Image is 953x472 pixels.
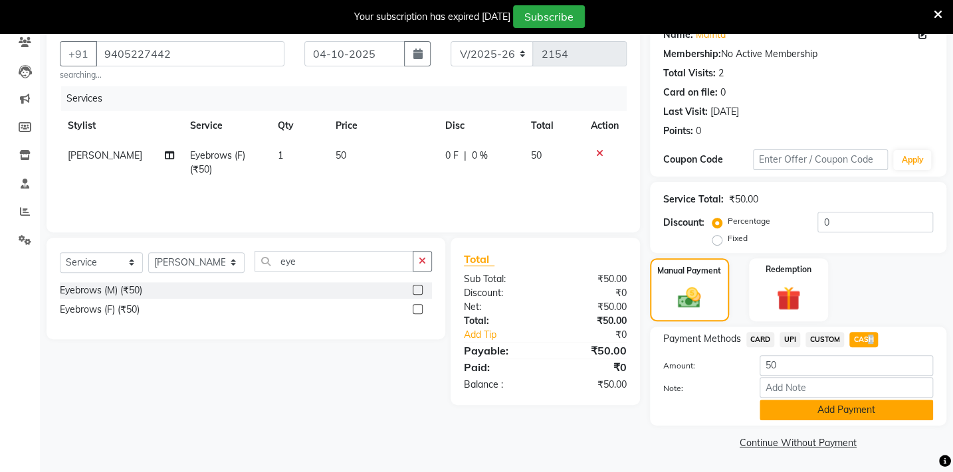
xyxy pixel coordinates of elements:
input: Amount [760,355,933,376]
span: Total [464,252,494,266]
div: ₹50.00 [545,272,636,286]
span: 50 [531,149,542,161]
div: Paid: [454,359,545,375]
button: Add Payment [760,400,933,420]
span: Payment Methods [663,332,741,346]
label: Redemption [766,264,811,275]
small: searching... [60,69,284,81]
a: Continue Without Payment [653,436,944,450]
img: _gift.svg [769,283,808,313]
div: 0 [696,124,701,138]
div: Membership: [663,47,721,61]
label: Amount: [653,360,750,372]
div: Sub Total: [454,272,545,286]
div: ₹0 [545,359,636,375]
th: Qty [270,111,328,141]
div: ₹50.00 [729,193,758,206]
th: Total [523,111,583,141]
span: CARD [746,332,775,347]
div: Name: [663,28,693,42]
div: Balance : [454,378,545,392]
div: Service Total: [663,193,724,206]
div: Coupon Code [663,153,753,167]
a: Mamta [696,28,726,42]
div: Total: [454,314,545,328]
div: ₹50.00 [545,378,636,392]
button: Subscribe [513,5,585,28]
div: Last Visit: [663,105,708,119]
div: Eyebrows (F) (₹50) [60,303,140,317]
div: Discount: [663,216,704,230]
span: | [464,149,467,163]
th: Price [328,111,437,141]
th: Stylist [60,111,182,141]
div: [DATE] [710,105,739,119]
div: ₹50.00 [545,300,636,314]
span: 50 [336,149,346,161]
th: Action [583,111,627,141]
div: 2 [718,66,724,80]
img: _cash.svg [671,285,708,311]
div: Card on file: [663,86,718,100]
div: ₹50.00 [545,314,636,328]
span: Eyebrows (F) (₹50) [190,149,245,175]
div: Total Visits: [663,66,716,80]
button: Apply [893,150,931,170]
div: Discount: [454,286,545,300]
span: 0 % [472,149,488,163]
span: CASH [849,332,878,347]
div: ₹50.00 [545,343,636,358]
div: 0 [720,86,726,100]
span: 1 [278,149,283,161]
div: Services [61,86,637,111]
label: Percentage [728,215,770,227]
div: Your subscription has expired [DATE] [354,10,510,24]
div: ₹0 [560,328,636,342]
div: Payable: [454,343,545,358]
th: Disc [437,111,523,141]
span: CUSTOM [805,332,844,347]
div: ₹0 [545,286,636,300]
label: Note: [653,382,750,394]
label: Manual Payment [657,265,721,277]
span: [PERSON_NAME] [68,149,142,161]
div: No Active Membership [663,47,933,61]
input: Add Note [760,377,933,398]
div: Points: [663,124,693,138]
span: 0 F [445,149,459,163]
label: Fixed [728,232,748,244]
input: Search by Name/Mobile/Email/Code [96,41,284,66]
a: Add Tip [454,328,560,342]
th: Service [182,111,269,141]
button: +91 [60,41,97,66]
span: UPI [780,332,800,347]
input: Enter Offer / Coupon Code [753,149,888,170]
div: Eyebrows (M) (₹50) [60,283,142,297]
input: Search or Scan [255,251,413,272]
div: Net: [454,300,545,314]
